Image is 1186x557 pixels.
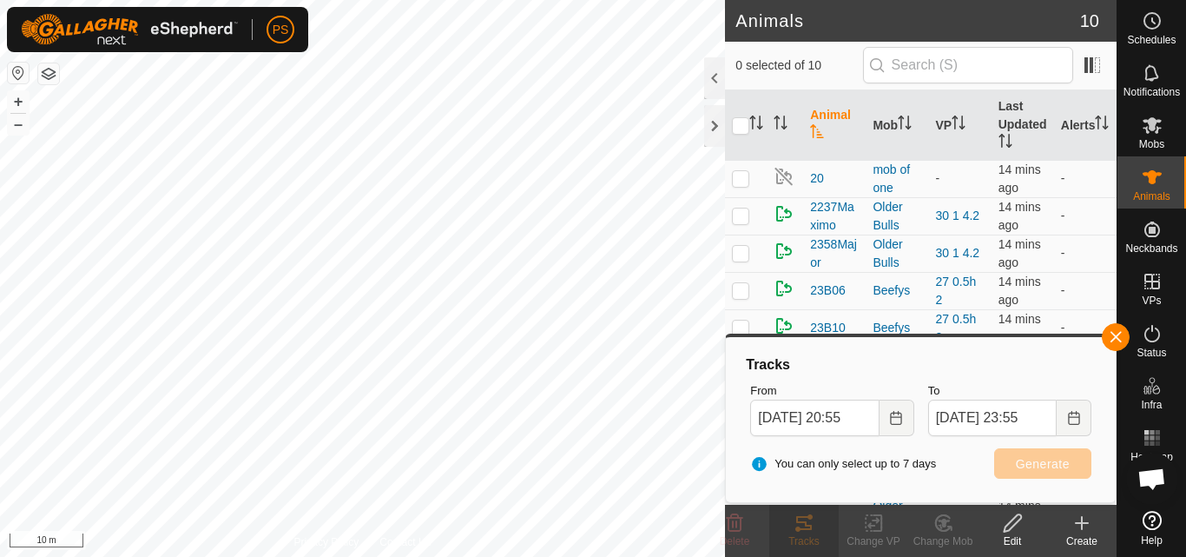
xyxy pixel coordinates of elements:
img: returning on [774,203,794,224]
img: returning on [774,315,794,336]
span: PS [273,21,289,39]
div: mob of one [873,161,921,197]
span: Help [1141,535,1163,546]
span: 0 selected of 10 [735,56,862,75]
th: VP [929,90,992,161]
img: returning off [774,166,794,187]
span: 18 Sept 2025, 1:25 pm [998,237,1041,269]
div: Change VP [839,534,908,549]
a: 30 1 4.2 [936,209,980,222]
a: Privacy Policy [294,534,359,550]
a: 27 0.5h 2 [936,312,977,344]
button: Choose Date [1057,400,1091,436]
p-sorticon: Activate to sort [1095,118,1109,132]
span: Schedules [1127,35,1176,45]
span: You can only select up to 7 days [750,455,936,473]
p-sorticon: Activate to sort [774,118,787,132]
a: 30 1 4.2 [936,246,980,260]
p-sorticon: Activate to sort [998,136,1012,150]
app-display-virtual-paddock-transition: - [936,171,940,185]
a: Help [1117,504,1186,553]
td: - [1054,197,1117,235]
div: Create [1047,534,1117,549]
div: Open chat [1126,453,1178,505]
span: Generate [1016,457,1070,471]
div: Beefys [873,319,921,337]
span: 23B10 [810,319,845,337]
td: - [1054,309,1117,347]
span: Delete [720,535,750,547]
div: Beefys [873,282,921,300]
span: 2358Major [810,235,859,272]
td: - [1054,272,1117,309]
span: 23B06 [810,282,845,300]
th: Last Updated [992,90,1054,161]
th: Animal [803,90,866,161]
label: From [750,382,913,400]
input: Search (S) [863,47,1073,83]
button: Map Layers [38,63,59,84]
button: Generate [994,448,1091,479]
span: Notifications [1123,87,1180,97]
div: Change Mob [908,534,978,549]
span: Status [1137,348,1166,358]
span: 20 [810,169,824,188]
p-sorticon: Activate to sort [810,127,824,141]
button: Reset Map [8,63,29,83]
img: returning on [774,241,794,262]
span: 10 [1080,8,1099,34]
div: Tracks [769,534,839,549]
span: Mobs [1139,139,1164,149]
td: - [1054,235,1117,272]
div: Older Bulls [873,198,921,235]
p-sorticon: Activate to sort [749,118,763,132]
span: Neckbands [1125,243,1177,254]
span: 18 Sept 2025, 1:25 pm [998,275,1041,307]
div: Older Bulls [873,235,921,272]
a: 27 0.5h 2 [936,275,977,307]
span: 2237Maximo [810,198,859,235]
th: Alerts [1054,90,1117,161]
span: Animals [1133,191,1170,202]
span: 18 Sept 2025, 1:25 pm [998,200,1041,232]
h2: Animals [735,10,1080,31]
span: 18 Sept 2025, 1:25 pm [998,162,1041,195]
span: Heatmap [1130,452,1173,462]
button: – [8,114,29,135]
span: 18 Sept 2025, 1:25 pm [998,312,1041,344]
label: To [928,382,1091,400]
img: Gallagher Logo [21,14,238,45]
button: Choose Date [880,400,914,436]
span: Infra [1141,400,1162,410]
div: Tracks [743,355,1098,375]
p-sorticon: Activate to sort [898,118,912,132]
button: + [8,91,29,112]
div: Edit [978,534,1047,549]
a: Contact Us [379,534,431,550]
img: returning on [774,278,794,299]
span: VPs [1142,295,1161,306]
td: - [1054,160,1117,197]
th: Mob [866,90,928,161]
p-sorticon: Activate to sort [952,118,965,132]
